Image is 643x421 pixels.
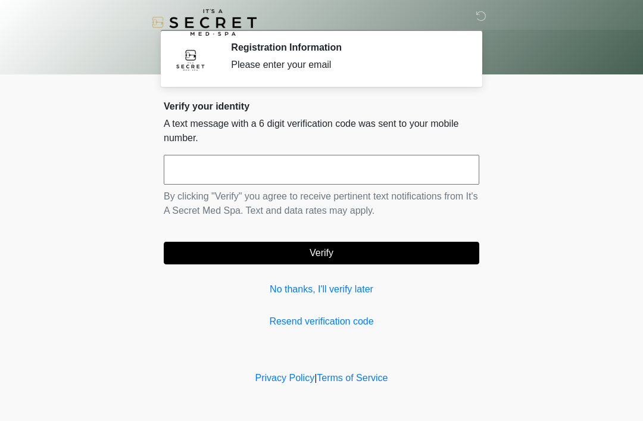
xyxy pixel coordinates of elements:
[314,373,317,383] a: |
[164,282,479,297] a: No thanks, I'll verify later
[152,9,257,36] img: It's A Secret Med Spa Logo
[231,58,461,72] div: Please enter your email
[164,242,479,264] button: Verify
[173,42,208,77] img: Agent Avatar
[317,373,388,383] a: Terms of Service
[164,189,479,218] p: By clicking "Verify" you agree to receive pertinent text notifications from It's A Secret Med Spa...
[255,373,315,383] a: Privacy Policy
[164,117,479,145] p: A text message with a 6 digit verification code was sent to your mobile number.
[164,314,479,329] a: Resend verification code
[231,42,461,53] h2: Registration Information
[164,101,479,112] h2: Verify your identity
